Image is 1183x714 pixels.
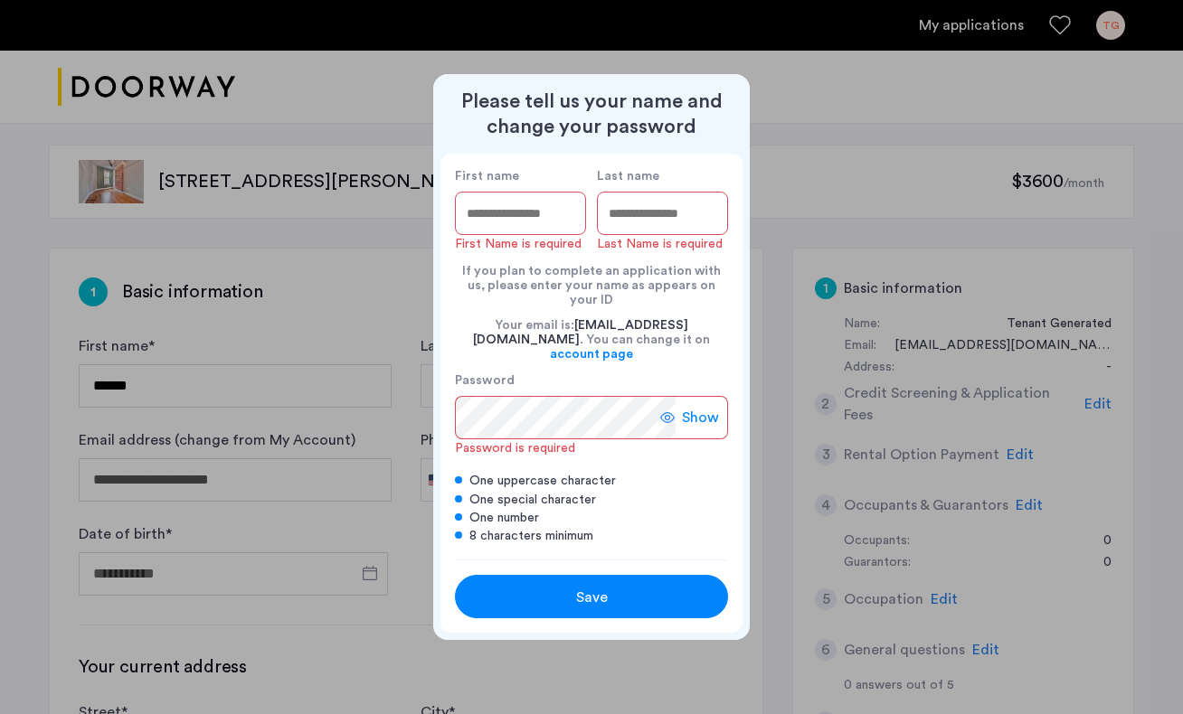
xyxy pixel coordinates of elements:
span: First Name is required [455,238,582,250]
div: Your email is: . You can change it on [455,307,728,372]
div: One uppercase character [455,472,728,490]
a: account page [550,347,633,362]
label: First name [455,168,586,184]
label: Last name [597,168,728,184]
div: One number [455,509,728,527]
label: Password [455,372,676,389]
span: Last Name is required [597,238,723,250]
h2: Please tell us your name and change your password [440,89,743,139]
span: Password is required [455,442,575,455]
div: 8 characters minimum [455,527,728,545]
span: Save [576,587,608,608]
button: button [455,575,728,618]
span: [EMAIL_ADDRESS][DOMAIN_NAME] [473,319,688,346]
div: If you plan to complete an application with us, please enter your name as appears on your ID [455,253,728,307]
div: One special character [455,491,728,509]
span: Show [682,407,719,428]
